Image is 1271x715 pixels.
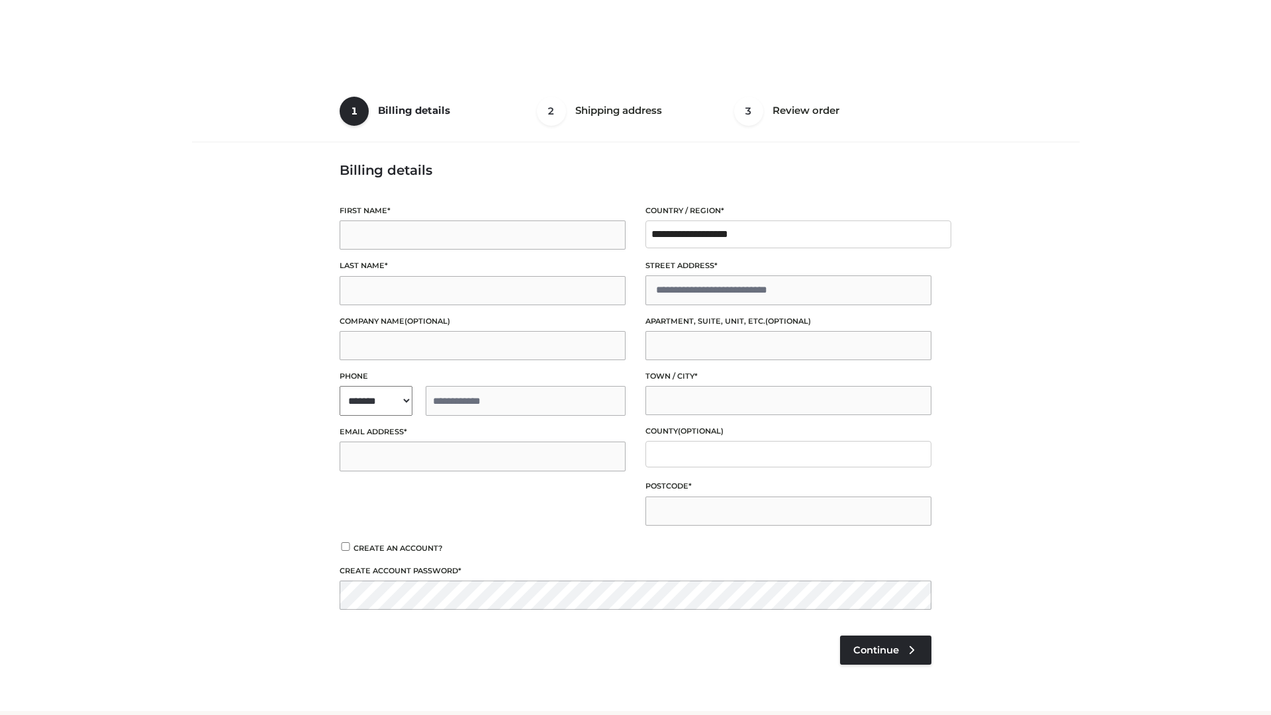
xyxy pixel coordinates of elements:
label: Phone [340,370,626,383]
span: Shipping address [575,104,662,117]
a: Continue [840,636,931,665]
label: County [645,425,931,438]
label: Apartment, suite, unit, etc. [645,315,931,328]
span: 2 [537,97,566,126]
label: Town / City [645,370,931,383]
label: Last name [340,260,626,272]
label: Country / Region [645,205,931,217]
label: Street address [645,260,931,272]
span: Billing details [378,104,450,117]
span: (optional) [404,316,450,326]
label: Company name [340,315,626,328]
span: Review order [773,104,839,117]
label: Email address [340,426,626,438]
span: 3 [734,97,763,126]
h3: Billing details [340,162,931,178]
span: (optional) [678,426,724,436]
span: Continue [853,644,899,656]
label: Create account password [340,565,931,577]
span: 1 [340,97,369,126]
span: (optional) [765,316,811,326]
input: Create an account? [340,542,352,551]
label: Postcode [645,480,931,493]
span: Create an account? [353,544,443,553]
label: First name [340,205,626,217]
